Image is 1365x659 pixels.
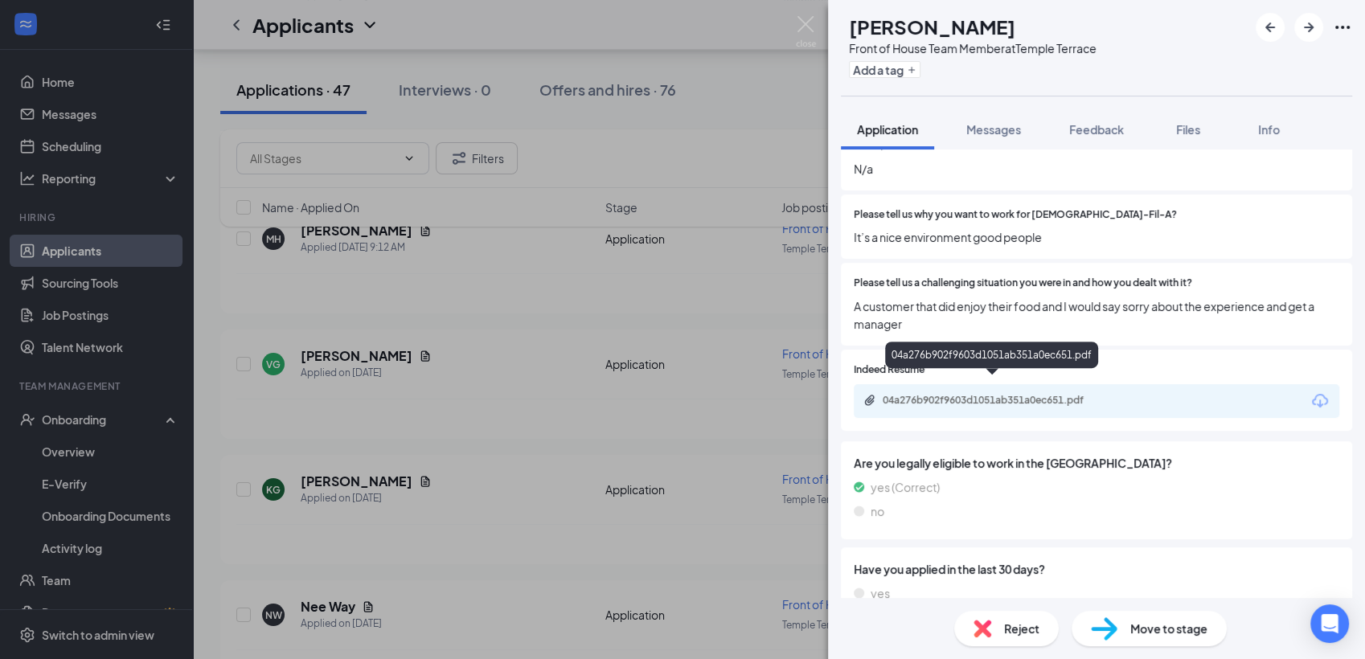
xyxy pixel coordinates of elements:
span: A customer that did enjoy their food and I would say sorry about the experience and get a manager [854,297,1339,333]
svg: Download [1310,391,1330,411]
span: Feedback [1069,122,1124,137]
span: It’s a nice environment good people [854,228,1339,246]
span: Please tell us why you want to work for [DEMOGRAPHIC_DATA]-Fil-A? [854,207,1177,223]
span: Have you applied in the last 30 days? [854,560,1339,578]
span: Info [1258,122,1280,137]
span: yes (Correct) [871,478,940,496]
svg: Paperclip [863,394,876,407]
span: Move to stage [1130,620,1207,637]
span: Are you legally eligible to work in the [GEOGRAPHIC_DATA]? [854,454,1339,472]
button: ArrowLeftNew [1256,13,1285,42]
div: Front of House Team Member at Temple Terrace [849,40,1097,56]
span: no [871,502,884,520]
button: ArrowRight [1294,13,1323,42]
span: Application [857,122,918,137]
div: 04a276b902f9603d1051ab351a0ec651.pdf [885,342,1098,368]
span: yes [871,584,890,602]
h1: [PERSON_NAME] [849,13,1015,40]
span: Reject [1004,620,1039,637]
svg: ArrowLeftNew [1260,18,1280,37]
button: PlusAdd a tag [849,61,920,78]
svg: Ellipses [1333,18,1352,37]
span: Messages [966,122,1021,137]
a: Paperclip04a276b902f9603d1051ab351a0ec651.pdf [863,394,1124,409]
div: Open Intercom Messenger [1310,604,1349,643]
span: Please tell us a challenging situation you were in and how you dealt with it? [854,276,1192,291]
span: Files [1176,122,1200,137]
svg: Plus [907,65,916,75]
svg: ArrowRight [1299,18,1318,37]
span: Indeed Resume [854,362,924,378]
span: N/a [854,160,1339,178]
div: 04a276b902f9603d1051ab351a0ec651.pdf [883,394,1108,407]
